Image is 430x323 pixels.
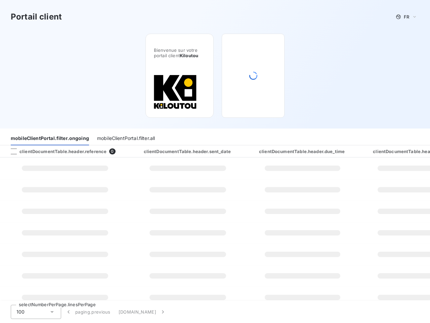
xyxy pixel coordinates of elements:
button: paging.previous [61,305,115,319]
span: FR [404,14,409,20]
h3: Portail client [11,11,62,23]
img: Company logo [154,74,197,109]
div: clientDocumentTable.header.sent_date [132,148,244,155]
span: Kiloutou [180,53,198,58]
div: clientDocumentTable.header.reference [5,148,106,154]
div: mobileClientPortal.filter.all [97,131,155,145]
button: [DOMAIN_NAME] [115,305,170,319]
span: Bienvenue sur votre portail client [154,47,205,58]
div: mobileClientPortal.filter.ongoing [11,131,89,145]
div: clientDocumentTable.header.due_time [247,148,358,155]
span: 100 [16,309,25,315]
span: 0 [109,148,115,154]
